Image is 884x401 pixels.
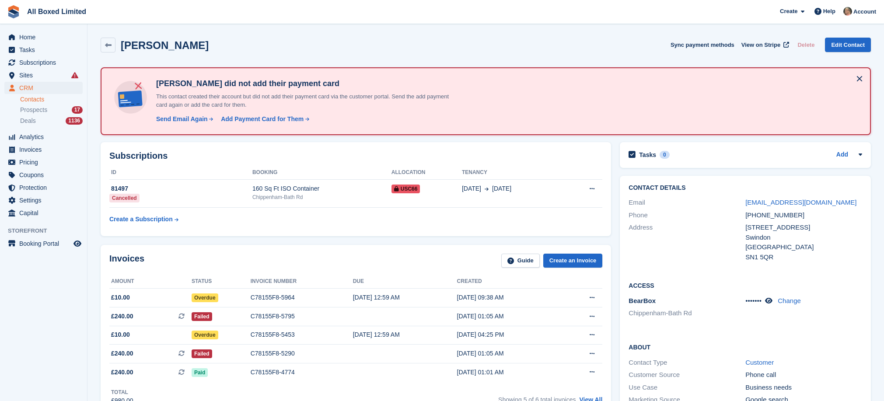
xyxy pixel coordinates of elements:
div: C78155F8-5795 [251,312,353,321]
div: 17 [72,106,83,114]
a: Add Payment Card for Them [217,115,310,124]
div: [DATE] 12:59 AM [353,293,457,302]
a: Add [836,150,848,160]
span: Analytics [19,131,72,143]
span: Pricing [19,156,72,168]
div: Contact Type [629,358,745,368]
div: [DATE] 04:25 PM [457,330,562,339]
span: Prospects [20,106,47,114]
img: no-card-linked-e7822e413c904bf8b177c4d89f31251c4716f9871600ec3ca5bfc59e148c83f4.svg [112,79,149,116]
span: Failed [192,349,212,358]
div: Customer Source [629,370,745,380]
a: [EMAIL_ADDRESS][DOMAIN_NAME] [745,199,856,206]
a: menu [4,237,83,250]
a: Preview store [72,238,83,249]
a: Prospects 17 [20,105,83,115]
div: SN1 5QR [745,252,862,262]
span: Home [19,31,72,43]
div: [DATE] 09:38 AM [457,293,562,302]
a: menu [4,207,83,219]
button: Sync payment methods [671,38,734,52]
span: View on Stripe [741,41,780,49]
span: Deals [20,117,36,125]
span: CRM [19,82,72,94]
span: Settings [19,194,72,206]
span: Overdue [192,293,218,302]
a: Create an Invoice [543,254,603,268]
h2: Tasks [639,151,656,159]
div: [GEOGRAPHIC_DATA] [745,242,862,252]
div: Business needs [745,383,862,393]
th: Due [353,275,457,289]
div: C78155F8-4774 [251,368,353,377]
div: Use Case [629,383,745,393]
div: Create a Subscription [109,215,173,224]
span: Create [780,7,797,16]
div: Send Email Again [156,115,208,124]
span: £10.00 [111,330,130,339]
span: Capital [19,207,72,219]
span: Subscriptions [19,56,72,69]
div: [DATE] 01:01 AM [457,368,562,377]
div: Swindon [745,233,862,243]
span: Protection [19,181,72,194]
span: [DATE] [462,184,481,193]
div: 81497 [109,184,252,193]
span: Paid [192,368,208,377]
div: C78155F8-5290 [251,349,353,358]
div: C78155F8-5453 [251,330,353,339]
th: Invoice number [251,275,353,289]
h2: Subscriptions [109,151,602,161]
a: menu [4,143,83,156]
span: Sites [19,69,72,81]
span: Invoices [19,143,72,156]
div: Add Payment Card for Them [221,115,304,124]
div: [PHONE_NUMBER] [745,210,862,220]
span: £240.00 [111,368,133,377]
h2: Access [629,281,862,289]
div: Address [629,223,745,262]
th: Created [457,275,562,289]
span: USC66 [391,185,420,193]
div: Email [629,198,745,208]
a: menu [4,44,83,56]
div: 1136 [66,117,83,125]
a: menu [4,156,83,168]
a: menu [4,31,83,43]
a: menu [4,131,83,143]
span: ••••••• [745,297,762,304]
i: Smart entry sync failures have occurred [71,72,78,79]
span: £10.00 [111,293,130,302]
th: Booking [252,166,391,180]
span: BearBox [629,297,656,304]
p: This contact created their account but did not add their payment card via the customer portal. Se... [153,92,459,109]
a: Guide [501,254,540,268]
div: 0 [660,151,670,159]
h2: Invoices [109,254,144,268]
a: Create a Subscription [109,211,178,227]
th: Amount [109,275,192,289]
a: menu [4,82,83,94]
a: menu [4,169,83,181]
a: Deals 1136 [20,116,83,126]
span: [DATE] [492,184,511,193]
span: Storefront [8,227,87,235]
th: ID [109,166,252,180]
div: Total [111,388,133,396]
a: Contacts [20,95,83,104]
h4: [PERSON_NAME] did not add their payment card [153,79,459,89]
a: Customer [745,359,774,366]
span: £240.00 [111,312,133,321]
img: Sandie Mills [843,7,852,16]
div: Cancelled [109,194,140,202]
span: Tasks [19,44,72,56]
div: C78155F8-5964 [251,293,353,302]
span: Coupons [19,169,72,181]
div: Chippenham-Bath Rd [252,193,391,201]
a: menu [4,194,83,206]
div: [DATE] 01:05 AM [457,349,562,358]
div: [DATE] 01:05 AM [457,312,562,321]
span: Account [853,7,876,16]
a: Edit Contact [825,38,871,52]
h2: [PERSON_NAME] [121,39,209,51]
